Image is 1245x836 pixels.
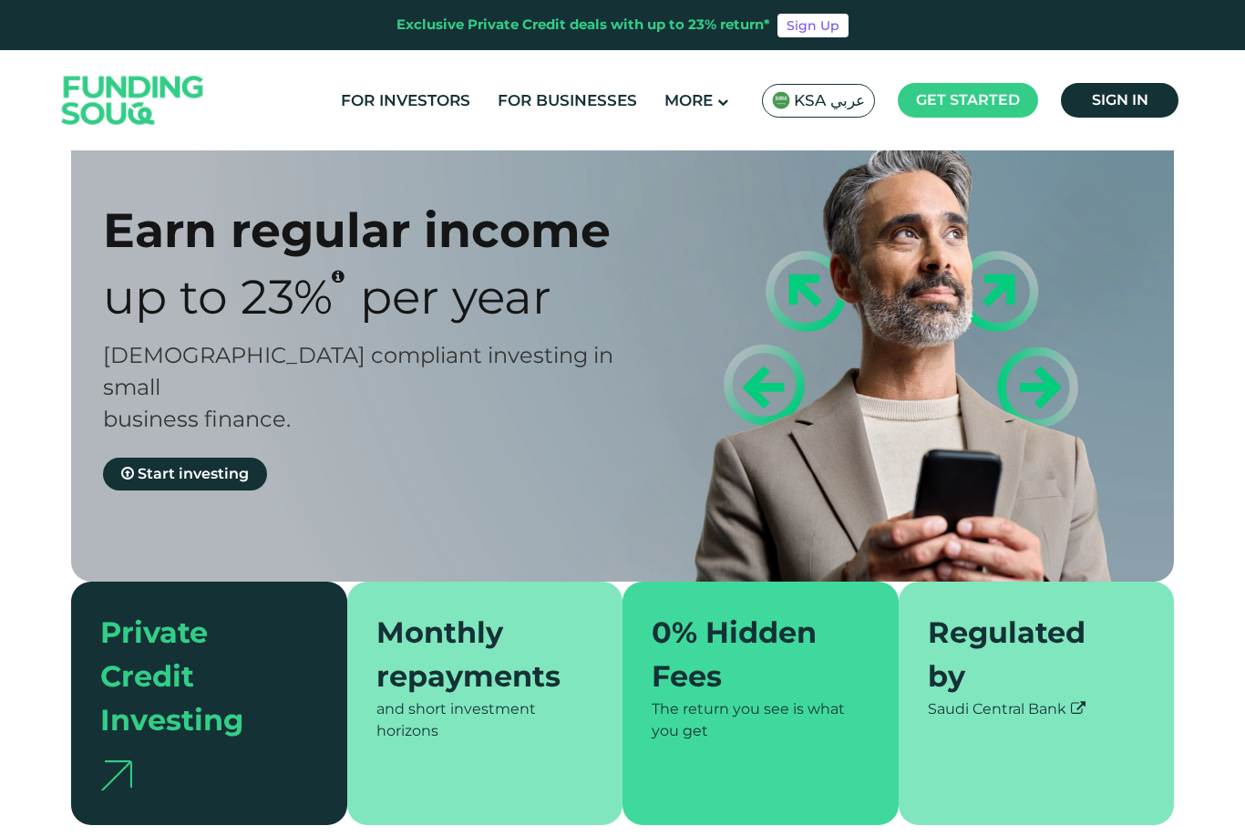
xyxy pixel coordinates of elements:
[664,91,713,109] span: More
[138,465,249,482] span: Start investing
[916,91,1020,108] span: Get started
[396,15,770,36] div: Exclusive Private Credit deals with up to 23% return*
[103,342,613,432] span: [DEMOGRAPHIC_DATA] compliant investing in small business finance.
[360,268,551,325] span: Per Year
[928,611,1124,698] div: Regulated by
[103,458,267,490] a: Start investing
[100,760,132,790] img: arrow
[332,269,345,284] i: 23% IRR (expected) ~ 15% Net yield (expected)
[777,14,849,37] a: Sign Up
[652,611,848,698] div: 0% Hidden Fees
[100,611,296,742] div: Private Credit Investing
[44,55,222,147] img: Logo
[652,698,869,742] div: The return you see is what you get
[103,201,654,259] div: Earn regular income
[794,90,865,111] span: KSA عربي
[772,91,790,109] img: SA Flag
[493,86,642,116] a: For Businesses
[376,698,594,742] div: and short investment horizons
[1061,83,1178,118] a: Sign in
[928,698,1146,720] div: Saudi Central Bank
[103,268,333,325] span: Up to 23%
[1092,91,1148,108] span: Sign in
[336,86,475,116] a: For Investors
[376,611,572,698] div: Monthly repayments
